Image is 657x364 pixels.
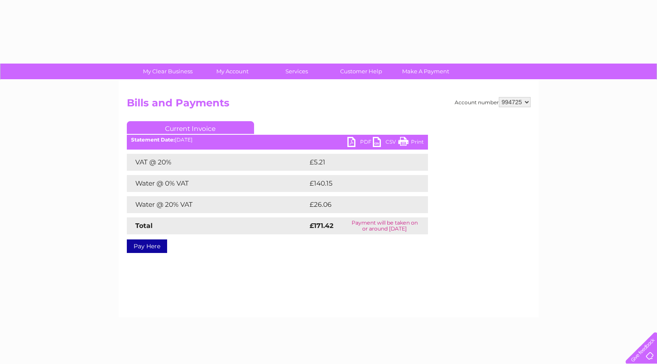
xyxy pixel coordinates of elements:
td: Water @ 20% VAT [127,196,308,213]
a: Pay Here [127,239,167,253]
a: Services [262,64,332,79]
td: £26.06 [308,196,411,213]
td: Water @ 0% VAT [127,175,308,192]
td: Payment will be taken on or around [DATE] [341,217,428,234]
strong: £171.42 [310,222,333,230]
td: £140.15 [308,175,412,192]
a: PDF [347,137,373,149]
h2: Bills and Payments [127,97,531,113]
a: Print [398,137,424,149]
strong: Total [135,222,153,230]
a: Make A Payment [391,64,461,79]
a: My Account [197,64,267,79]
div: Account number [455,97,531,107]
a: My Clear Business [133,64,203,79]
td: £5.21 [308,154,407,171]
a: Customer Help [326,64,396,79]
td: VAT @ 20% [127,154,308,171]
a: CSV [373,137,398,149]
b: Statement Date: [131,136,175,143]
div: [DATE] [127,137,428,143]
a: Current Invoice [127,121,254,134]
